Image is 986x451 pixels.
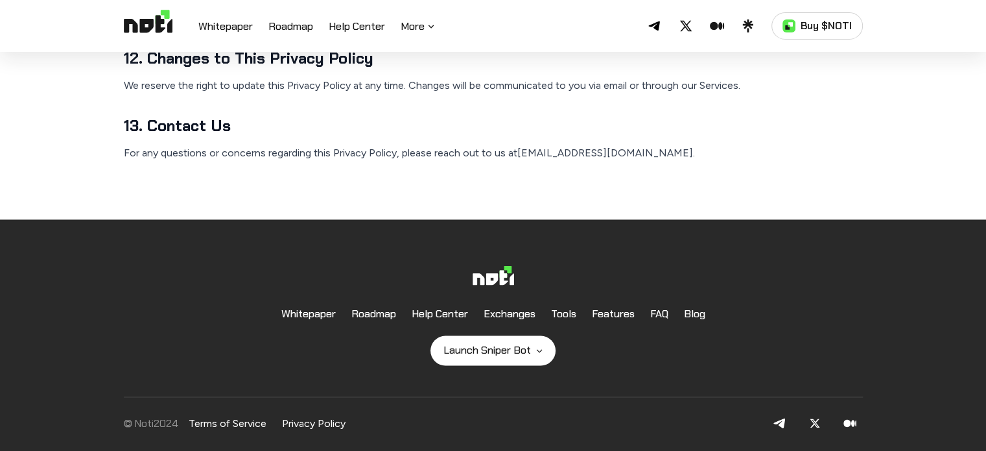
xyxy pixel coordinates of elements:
[473,266,514,292] img: Noti
[198,19,253,36] a: Whitepaper
[124,48,863,69] h2: 12. Changes to This Privacy Policy
[430,335,556,365] a: Launch Sniper Bot
[773,410,786,436] img: Noti on Medium
[124,116,863,136] h2: 13. Contact Us
[124,144,863,162] p: For any questions or concerns regarding this Privacy Policy, please reach out to us at [EMAIL_ADD...
[484,300,535,328] a: Exchanges
[684,300,705,328] a: Blog
[268,19,313,36] a: Roadmap
[650,300,668,328] a: FAQ
[843,410,856,436] img: Noti on Medium
[592,300,635,328] a: Features
[551,300,576,328] a: Tools
[771,12,863,40] a: Buy $NOTI
[351,300,396,328] a: Roadmap
[124,77,863,95] p: We reserve the right to update this Privacy Policy at any time. Changes will be communicated to y...
[808,410,821,436] img: Noti on Medium
[124,10,172,42] img: Logo
[401,19,436,34] button: More
[189,417,266,429] a: Terms of Service
[281,300,336,328] a: Whitepaper
[124,417,178,429] p: © Noti 2024
[329,19,385,36] a: Help Center
[412,300,468,328] a: Help Center
[282,417,346,429] a: Privacy Policy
